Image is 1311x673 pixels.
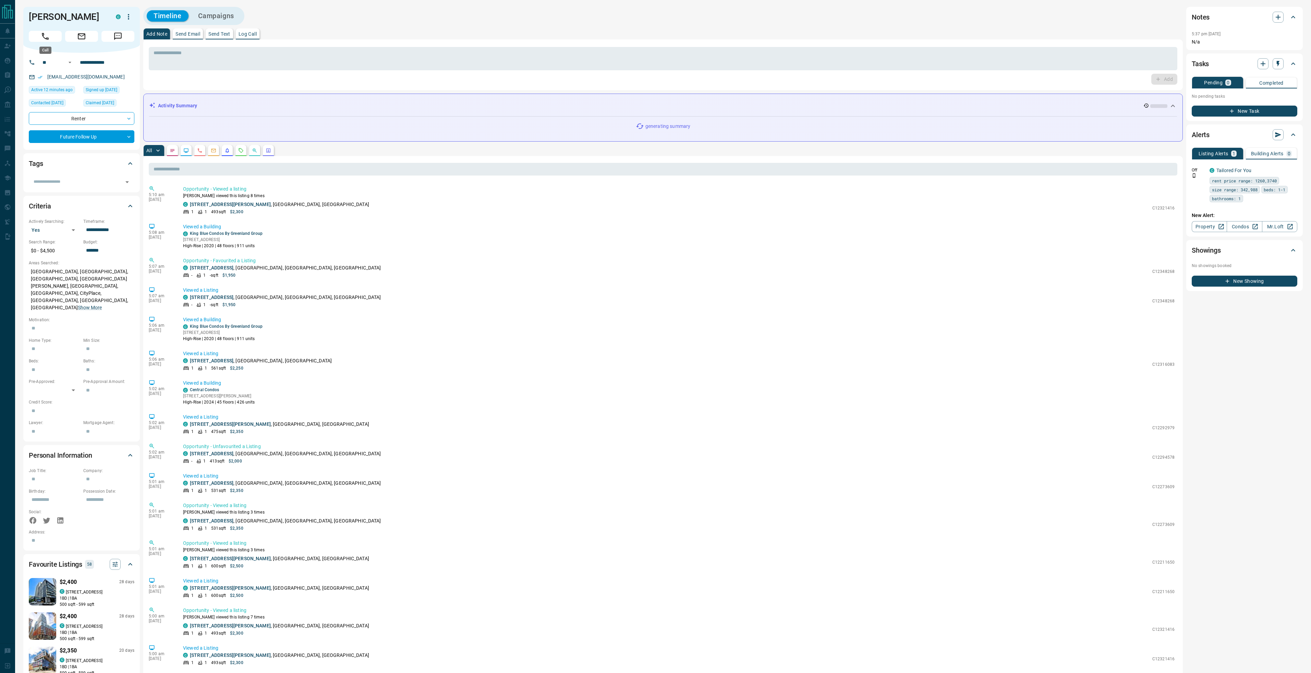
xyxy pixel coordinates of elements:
p: 413 sqft [210,458,224,464]
div: condos.ca [183,518,188,523]
p: Opportunity - Favourited a Listing [183,257,1175,264]
span: size range: 342,988 [1212,186,1258,193]
a: [STREET_ADDRESS][PERSON_NAME] [190,652,271,658]
p: C12273609 [1152,484,1175,490]
p: Listing Alerts [1199,151,1228,156]
p: 1 [191,563,194,569]
span: rent price range: 1260,3740 [1212,177,1277,184]
p: $2,400 [60,612,77,621]
p: 531 sqft [211,525,226,531]
p: $2,300 [230,630,243,636]
p: Viewed a Listing [183,350,1175,357]
p: 1 [205,563,207,569]
p: Opportunity - Viewed a listing [183,540,1175,547]
p: 1 [205,592,207,599]
p: Address: [29,529,134,535]
p: 1 [203,302,206,308]
div: Tasks [1192,56,1297,72]
p: $2,350 [60,647,77,655]
p: [STREET_ADDRESS] [183,329,263,336]
h2: Alerts [1192,129,1210,140]
p: , [GEOGRAPHIC_DATA], [GEOGRAPHIC_DATA] [190,555,369,562]
p: , [GEOGRAPHIC_DATA], [GEOGRAPHIC_DATA], [GEOGRAPHIC_DATA] [190,450,381,457]
p: 5:00 am [149,651,173,656]
div: Favourite Listings58 [29,556,134,573]
p: [STREET_ADDRESS] [66,658,102,664]
p: Home Type: [29,337,80,344]
div: condos.ca [183,586,188,590]
p: 5:08 am [149,230,173,235]
p: No pending tasks [1192,91,1297,101]
a: [STREET_ADDRESS][PERSON_NAME] [190,421,271,427]
h1: [PERSON_NAME] [29,11,106,22]
div: condos.ca [183,623,188,628]
svg: Agent Actions [266,148,271,153]
p: 5:07 am [149,264,173,269]
div: condos.ca [183,653,188,658]
p: Search Range: [29,239,80,245]
div: condos.ca [183,324,188,329]
span: Claimed [DATE] [86,99,114,106]
p: C12321416 [1152,656,1175,662]
p: 500 sqft - 599 sqft [60,601,134,608]
button: Open [66,58,74,67]
p: 1 [191,365,194,371]
p: Social: [29,509,80,515]
p: High-Rise | 2024 | 45 floors | 426 units [183,399,255,405]
p: Viewed a Listing [183,472,1175,480]
h2: Criteria [29,201,51,212]
div: Renter [29,112,134,125]
p: [DATE] [149,455,173,459]
a: [STREET_ADDRESS][PERSON_NAME] [190,585,271,591]
button: Timeline [147,10,189,22]
p: 5:01 am [149,479,173,484]
p: , [GEOGRAPHIC_DATA], [GEOGRAPHIC_DATA], [GEOGRAPHIC_DATA] [190,264,381,272]
div: condos.ca [183,422,188,426]
p: 5:01 am [149,546,173,551]
p: 58 [87,561,92,568]
h2: Tasks [1192,58,1209,69]
p: Send Text [208,32,230,36]
p: 1 [191,429,194,435]
p: 5:07 am [149,293,173,298]
p: [PERSON_NAME] viewed this listing 7 times [183,614,1175,620]
span: Call [29,31,62,42]
p: $2,000 [229,458,242,464]
p: 5:02 am [149,450,173,455]
img: Favourited listing [22,578,63,605]
p: [PERSON_NAME] viewed this listing 3 times [183,509,1175,515]
p: 1 [1233,151,1235,156]
p: 28 days [119,613,134,619]
div: Personal Information [29,447,134,464]
p: 1 [191,209,194,215]
div: condos.ca [183,388,188,393]
img: Favourited listing [22,612,63,640]
p: Completed [1259,81,1284,85]
p: [GEOGRAPHIC_DATA], [GEOGRAPHIC_DATA], [GEOGRAPHIC_DATA], [GEOGRAPHIC_DATA][PERSON_NAME], [GEOGRAP... [29,266,134,313]
p: C12292979 [1152,425,1175,431]
p: 0 [1227,80,1229,85]
span: Signed up [DATE] [86,86,117,93]
a: Condos [1227,221,1262,232]
p: C12321416 [1152,626,1175,633]
p: Pre-Approved: [29,378,80,385]
p: C12348268 [1152,298,1175,304]
p: Areas Searched: [29,260,134,266]
p: Company: [83,468,134,474]
p: Viewed a Listing [183,413,1175,421]
a: [STREET_ADDRESS] [190,358,233,363]
p: 1 BD | 1 BA [60,664,134,670]
p: Credit Score: [29,399,134,405]
h2: Personal Information [29,450,92,461]
p: generating summary [645,123,690,130]
a: King Blue Condos By Greenland Group [190,231,263,236]
p: , [GEOGRAPHIC_DATA], [GEOGRAPHIC_DATA], [GEOGRAPHIC_DATA] [190,517,381,525]
p: Baths: [83,358,134,364]
a: Property [1192,221,1227,232]
a: [STREET_ADDRESS] [190,265,233,271]
p: C12211650 [1152,589,1175,595]
svg: Lead Browsing Activity [183,148,189,153]
p: 1 BD | 1 BA [60,629,134,636]
span: Contacted [DATE] [31,99,63,106]
p: C12211650 [1152,559,1175,565]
